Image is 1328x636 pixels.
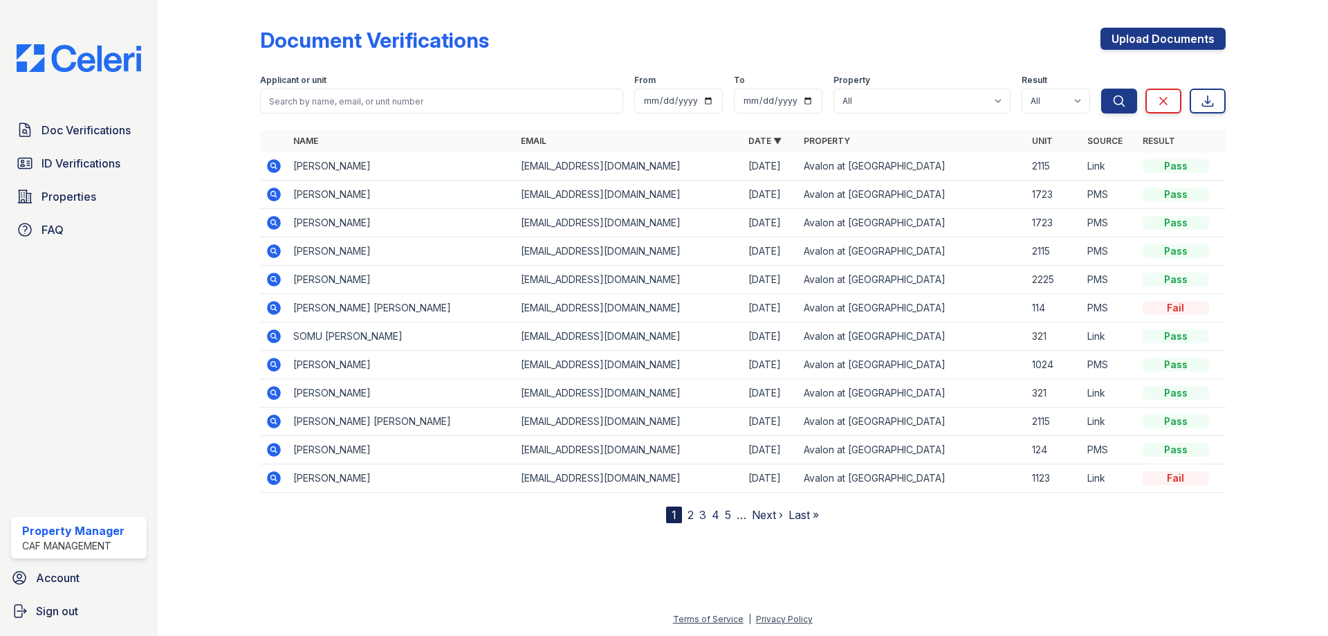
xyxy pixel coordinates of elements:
[1026,379,1082,408] td: 321
[737,507,746,523] span: …
[260,75,326,86] label: Applicant or unit
[1082,294,1137,322] td: PMS
[515,351,743,379] td: [EMAIL_ADDRESS][DOMAIN_NAME]
[1026,209,1082,237] td: 1723
[743,464,798,493] td: [DATE]
[288,351,515,379] td: [PERSON_NAME]
[260,28,489,53] div: Document Verifications
[41,122,131,138] span: Doc Verifications
[743,294,798,322] td: [DATE]
[1143,244,1209,258] div: Pass
[515,152,743,181] td: [EMAIL_ADDRESS][DOMAIN_NAME]
[712,508,719,522] a: 4
[725,508,731,522] a: 5
[515,266,743,294] td: [EMAIL_ADDRESS][DOMAIN_NAME]
[788,508,819,522] a: Last »
[748,614,751,624] div: |
[36,570,80,586] span: Account
[11,216,147,244] a: FAQ
[1143,301,1209,315] div: Fail
[6,44,152,72] img: CE_Logo_Blue-a8612792a0a2168367f1c8372b55b34899dd931a85d93a1a3d3e32e68fde9ad4.png
[1087,136,1123,146] a: Source
[1082,209,1137,237] td: PMS
[288,408,515,436] td: [PERSON_NAME] [PERSON_NAME]
[41,155,120,172] span: ID Verifications
[515,237,743,266] td: [EMAIL_ADDRESS][DOMAIN_NAME]
[798,379,1026,408] td: Avalon at [GEOGRAPHIC_DATA]
[11,116,147,144] a: Doc Verifications
[743,237,798,266] td: [DATE]
[748,136,782,146] a: Date ▼
[743,152,798,181] td: [DATE]
[1026,266,1082,294] td: 2225
[743,181,798,209] td: [DATE]
[798,237,1026,266] td: Avalon at [GEOGRAPHIC_DATA]
[1082,436,1137,464] td: PMS
[22,539,124,553] div: CAF Management
[1143,443,1209,457] div: Pass
[1082,464,1137,493] td: Link
[1082,181,1137,209] td: PMS
[288,152,515,181] td: [PERSON_NAME]
[798,266,1026,294] td: Avalon at [GEOGRAPHIC_DATA]
[1100,28,1226,50] a: Upload Documents
[756,614,813,624] a: Privacy Policy
[1026,181,1082,209] td: 1723
[515,408,743,436] td: [EMAIL_ADDRESS][DOMAIN_NAME]
[743,436,798,464] td: [DATE]
[36,603,78,619] span: Sign out
[634,75,656,86] label: From
[1026,464,1082,493] td: 1123
[288,237,515,266] td: [PERSON_NAME]
[798,436,1026,464] td: Avalon at [GEOGRAPHIC_DATA]
[515,294,743,322] td: [EMAIL_ADDRESS][DOMAIN_NAME]
[1026,408,1082,436] td: 2115
[22,523,124,539] div: Property Manager
[1143,188,1209,201] div: Pass
[1143,471,1209,485] div: Fail
[1143,415,1209,428] div: Pass
[673,614,744,624] a: Terms of Service
[1082,322,1137,351] td: Link
[798,294,1026,322] td: Avalon at [GEOGRAPHIC_DATA]
[752,508,783,522] a: Next ›
[1143,358,1209,372] div: Pass
[11,149,147,177] a: ID Verifications
[833,75,870,86] label: Property
[288,322,515,351] td: SOMU [PERSON_NAME]
[515,209,743,237] td: [EMAIL_ADDRESS][DOMAIN_NAME]
[743,351,798,379] td: [DATE]
[743,209,798,237] td: [DATE]
[798,322,1026,351] td: Avalon at [GEOGRAPHIC_DATA]
[1082,266,1137,294] td: PMS
[1143,216,1209,230] div: Pass
[798,408,1026,436] td: Avalon at [GEOGRAPHIC_DATA]
[6,597,152,625] button: Sign out
[1026,351,1082,379] td: 1024
[288,266,515,294] td: [PERSON_NAME]
[743,322,798,351] td: [DATE]
[288,436,515,464] td: [PERSON_NAME]
[1143,386,1209,400] div: Pass
[743,408,798,436] td: [DATE]
[666,507,682,523] div: 1
[743,379,798,408] td: [DATE]
[11,183,147,210] a: Properties
[688,508,694,522] a: 2
[1143,159,1209,173] div: Pass
[1026,294,1082,322] td: 114
[6,564,152,592] a: Account
[288,294,515,322] td: [PERSON_NAME] [PERSON_NAME]
[804,136,850,146] a: Property
[1082,379,1137,408] td: Link
[515,464,743,493] td: [EMAIL_ADDRESS][DOMAIN_NAME]
[1143,273,1209,287] div: Pass
[699,508,706,522] a: 3
[798,464,1026,493] td: Avalon at [GEOGRAPHIC_DATA]
[1082,237,1137,266] td: PMS
[1032,136,1053,146] a: Unit
[41,188,96,205] span: Properties
[288,379,515,408] td: [PERSON_NAME]
[1082,408,1137,436] td: Link
[798,181,1026,209] td: Avalon at [GEOGRAPHIC_DATA]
